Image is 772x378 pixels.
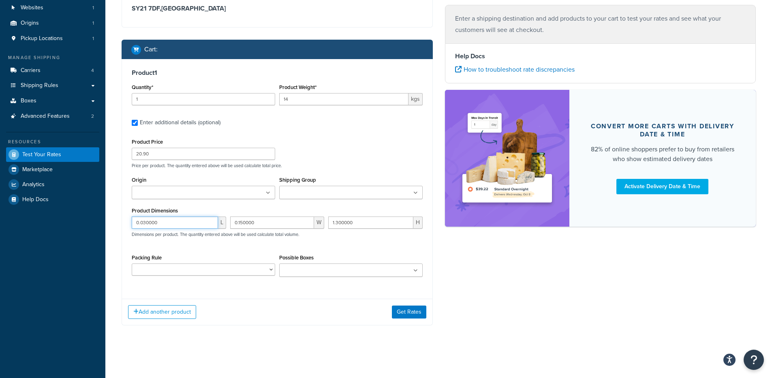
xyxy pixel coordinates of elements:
a: Shipping Rules [6,78,99,93]
a: Origins1 [6,16,99,31]
span: kgs [408,93,423,105]
input: Enter additional details (optional) [132,120,138,126]
h4: Help Docs [455,51,746,61]
h3: Product 1 [132,69,423,77]
a: How to troubleshoot rate discrepancies [455,65,575,74]
img: feature-image-ddt-36eae7f7280da8017bfb280eaccd9c446f90b1fe08728e4019434db127062ab4.png [457,102,557,214]
span: Shipping Rules [21,82,58,89]
input: 0.00 [279,93,408,105]
label: Product Weight* [279,84,316,90]
a: Pickup Locations1 [6,31,99,46]
span: 2 [91,113,94,120]
span: Websites [21,4,43,11]
span: 4 [91,67,94,74]
span: Advanced Features [21,113,70,120]
p: Enter a shipping destination and add products to your cart to test your rates and see what your c... [455,13,746,36]
label: Shipping Group [279,177,316,183]
button: Open Resource Center [744,350,764,370]
li: Origins [6,16,99,31]
span: Help Docs [22,196,49,203]
div: Enter additional details (optional) [140,117,220,128]
label: Possible Boxes [279,255,314,261]
p: Dimensions per product. The quantity entered above will be used calculate total volume. [130,231,299,237]
div: Convert more carts with delivery date & time [589,122,737,138]
h2: Cart : [144,46,158,53]
input: 0.0 [132,93,275,105]
a: Marketplace [6,162,99,177]
label: Packing Rule [132,255,162,261]
span: Pickup Locations [21,35,63,42]
label: Origin [132,177,146,183]
div: Manage Shipping [6,54,99,61]
div: 82% of online shoppers prefer to buy from retailers who show estimated delivery dates [589,144,737,164]
li: Advanced Features [6,109,99,124]
p: Price per product. The quantity entered above will be used calculate total price. [130,163,425,168]
span: 1 [92,35,94,42]
label: Quantity* [132,84,153,90]
button: Get Rates [392,306,426,319]
a: Help Docs [6,192,99,207]
span: W [314,217,324,229]
a: Activate Delivery Date & Time [616,179,708,194]
span: L [218,217,226,229]
li: Pickup Locations [6,31,99,46]
span: Analytics [22,181,45,188]
li: Websites [6,0,99,15]
span: 1 [92,4,94,11]
h3: SY21 7DF , [GEOGRAPHIC_DATA] [132,4,423,13]
button: Add another product [128,305,196,319]
span: H [413,217,423,229]
a: Analytics [6,177,99,192]
span: 1 [92,20,94,27]
span: Boxes [21,98,36,104]
a: Websites1 [6,0,99,15]
a: Boxes [6,93,99,108]
label: Product Price [132,139,163,145]
span: Test Your Rates [22,151,61,158]
li: Carriers [6,63,99,78]
div: Resources [6,138,99,145]
a: Carriers4 [6,63,99,78]
a: Advanced Features2 [6,109,99,124]
span: Marketplace [22,166,53,173]
span: Origins [21,20,39,27]
a: Test Your Rates [6,147,99,162]
label: Product Dimensions [132,208,178,214]
span: Carriers [21,67,41,74]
